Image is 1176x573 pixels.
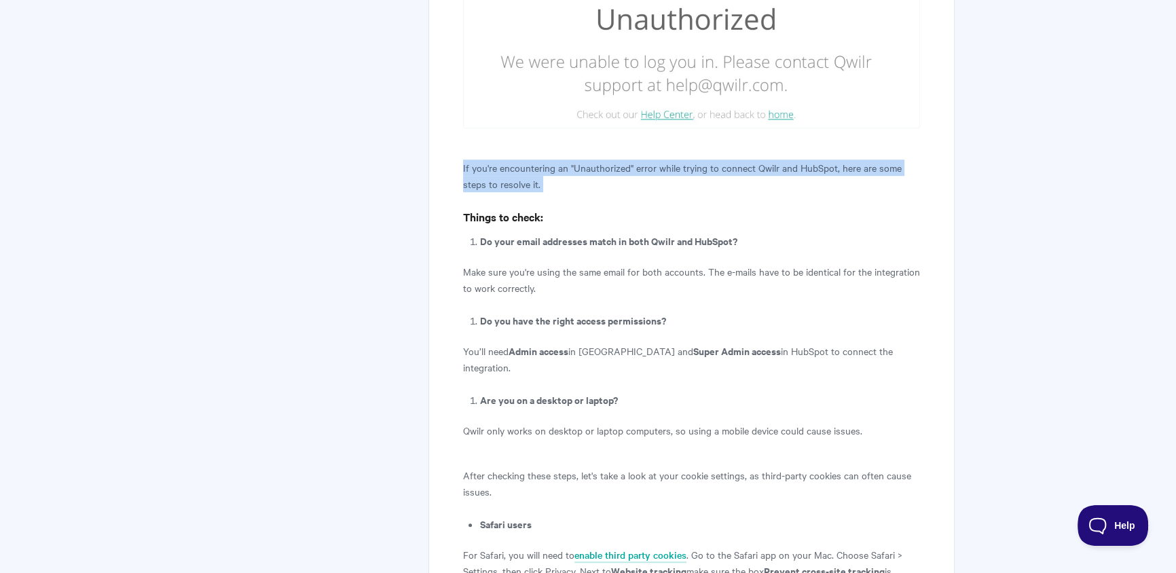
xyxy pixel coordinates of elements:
p: If you're encountering an "Unauthorized" error while trying to connect Qwilr and HubSpot, here ar... [463,160,920,192]
p: After checking these steps, let's take a look at your cookie settings, as third-party cookies can... [463,467,920,500]
strong: Are you on a desktop or laptop? [480,392,618,407]
iframe: Toggle Customer Support [1078,505,1149,546]
a: enable third party cookies [574,548,686,563]
p: Make sure you're using the same email for both accounts. The e-mails have to be identical for the... [463,263,920,296]
strong: Do you have the right access permissions? [480,313,666,327]
strong: Super Admin access [693,344,781,358]
strong: Do your email addresses match in both Qwilr and HubSpot? [480,234,737,248]
b: Safari users [480,517,532,531]
p: You’ll need in [GEOGRAPHIC_DATA] and in HubSpot to connect the integration. [463,343,920,375]
p: Qwilr only works on desktop or laptop computers, so using a mobile device could cause issues. [463,422,920,439]
strong: Admin access [509,344,568,358]
h4: Things to check: [463,208,920,225]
